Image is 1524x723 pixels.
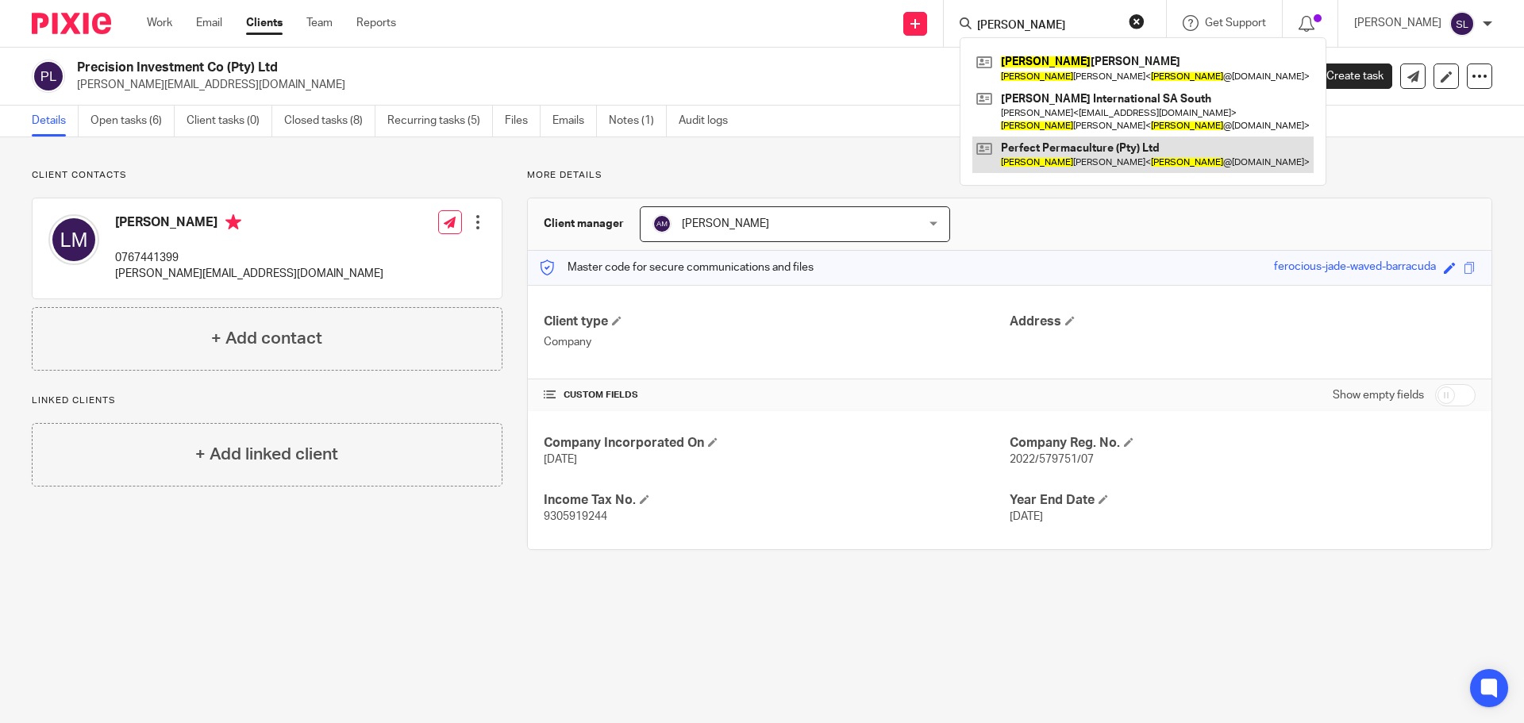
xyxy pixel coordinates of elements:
img: svg%3E [1449,11,1475,37]
a: Files [505,106,541,137]
h4: + Add contact [211,326,322,351]
a: Emails [552,106,597,137]
p: [PERSON_NAME][EMAIL_ADDRESS][DOMAIN_NAME] [115,266,383,282]
img: Pixie [32,13,111,34]
h4: Client type [544,313,1010,330]
a: Audit logs [679,106,740,137]
a: Clients [246,15,283,31]
a: Work [147,15,172,31]
img: svg%3E [652,214,672,233]
a: Team [306,15,333,31]
span: 9305919244 [544,511,607,522]
label: Show empty fields [1333,387,1424,403]
div: ferocious-jade-waved-barracuda [1274,259,1436,277]
h4: Income Tax No. [544,492,1010,509]
a: Client tasks (0) [187,106,272,137]
h3: Client manager [544,216,624,232]
a: Notes (1) [609,106,667,137]
p: 0767441399 [115,250,383,266]
a: Closed tasks (8) [284,106,375,137]
p: Company [544,334,1010,350]
h4: CUSTOM FIELDS [544,389,1010,402]
h4: + Add linked client [195,442,338,467]
a: Open tasks (6) [90,106,175,137]
span: [DATE] [1010,511,1043,522]
a: Recurring tasks (5) [387,106,493,137]
a: Email [196,15,222,31]
p: Master code for secure communications and files [540,260,814,275]
p: [PERSON_NAME] [1354,15,1441,31]
p: More details [527,169,1492,182]
span: 2022/579751/07 [1010,454,1094,465]
h4: Company Incorporated On [544,435,1010,452]
h4: [PERSON_NAME] [115,214,383,234]
button: Clear [1129,13,1145,29]
p: Linked clients [32,394,502,407]
span: [DATE] [544,454,577,465]
h2: Precision Investment Co (Pty) Ltd [77,60,1037,76]
a: Create task [1300,63,1392,89]
span: Get Support [1205,17,1266,29]
a: Reports [356,15,396,31]
p: Client contacts [32,169,502,182]
span: [PERSON_NAME] [682,218,769,229]
h4: Year End Date [1010,492,1476,509]
h4: Company Reg. No. [1010,435,1476,452]
img: svg%3E [48,214,99,265]
h4: Address [1010,313,1476,330]
p: [PERSON_NAME][EMAIL_ADDRESS][DOMAIN_NAME] [77,77,1276,93]
i: Primary [225,214,241,230]
input: Search [976,19,1118,33]
a: Details [32,106,79,137]
img: svg%3E [32,60,65,93]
